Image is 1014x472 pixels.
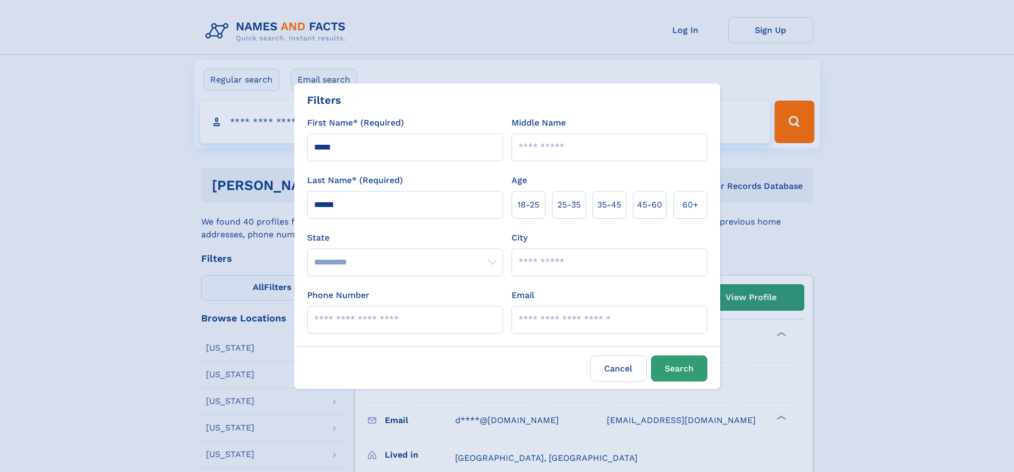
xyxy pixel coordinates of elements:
[651,355,707,382] button: Search
[307,92,341,108] div: Filters
[307,231,503,244] label: State
[557,198,581,211] span: 25‑35
[307,117,404,129] label: First Name* (Required)
[637,198,662,211] span: 45‑60
[307,289,369,302] label: Phone Number
[517,198,539,211] span: 18‑25
[512,289,534,302] label: Email
[682,198,698,211] span: 60+
[307,174,403,187] label: Last Name* (Required)
[512,117,566,129] label: Middle Name
[512,174,527,187] label: Age
[512,231,527,244] label: City
[597,198,621,211] span: 35‑45
[590,355,647,382] label: Cancel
